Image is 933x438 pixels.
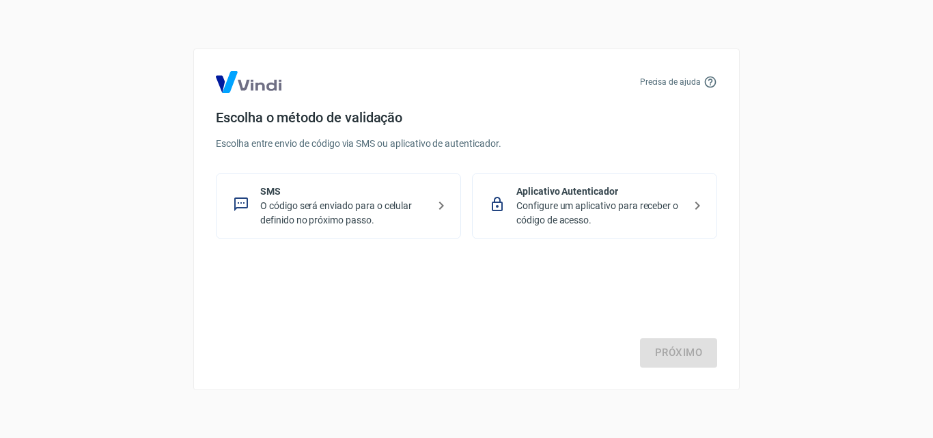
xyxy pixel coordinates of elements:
[216,109,717,126] h4: Escolha o método de validação
[216,137,717,151] p: Escolha entre envio de código via SMS ou aplicativo de autenticador.
[516,184,684,199] p: Aplicativo Autenticador
[216,173,461,239] div: SMSO código será enviado para o celular definido no próximo passo.
[640,76,701,88] p: Precisa de ajuda
[260,199,428,228] p: O código será enviado para o celular definido no próximo passo.
[216,71,281,93] img: Logo Vind
[260,184,428,199] p: SMS
[516,199,684,228] p: Configure um aplicativo para receber o código de acesso.
[472,173,717,239] div: Aplicativo AutenticadorConfigure um aplicativo para receber o código de acesso.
